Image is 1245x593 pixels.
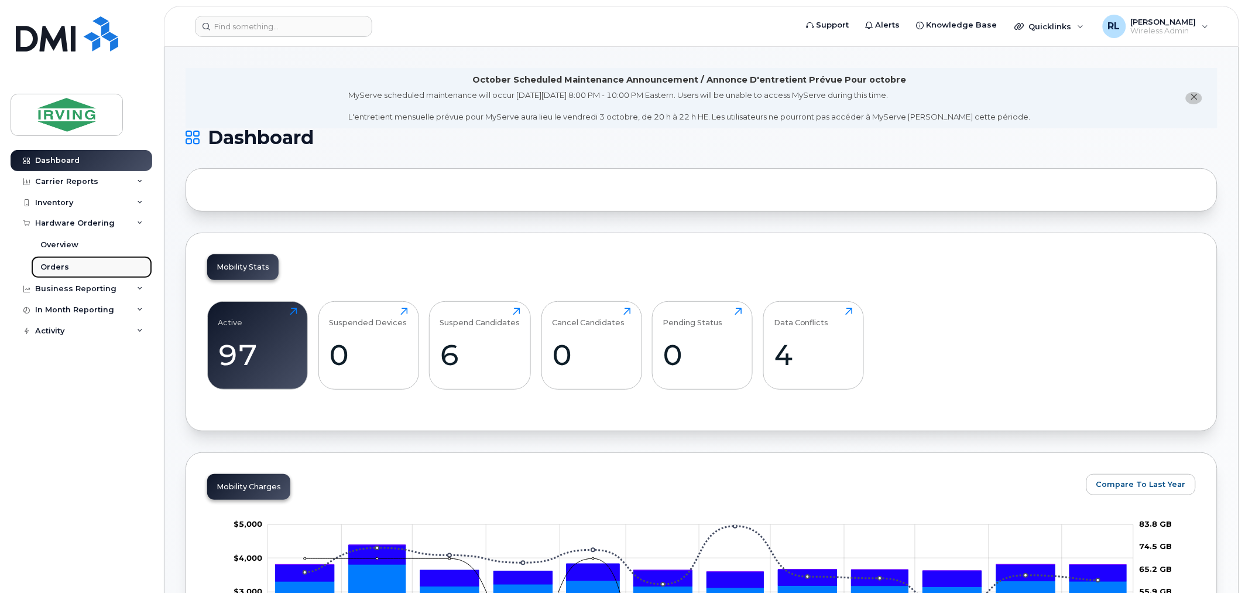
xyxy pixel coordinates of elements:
[1140,542,1172,551] tspan: 74.5 GB
[552,308,631,383] a: Cancel Candidates0
[218,338,297,372] div: 97
[440,338,520,372] div: 6
[1096,479,1186,490] span: Compare To Last Year
[234,519,262,529] tspan: $5,000
[218,308,243,327] div: Active
[1186,92,1202,104] button: close notification
[234,553,262,563] g: $0
[472,74,907,86] div: October Scheduled Maintenance Announcement / Annonce D'entretient Prévue Pour octobre
[1086,474,1196,495] button: Compare To Last Year
[1140,564,1172,574] tspan: 65.2 GB
[552,308,625,327] div: Cancel Candidates
[234,519,262,529] g: $0
[234,553,262,563] tspan: $4,000
[552,338,631,372] div: 0
[663,308,742,383] a: Pending Status0
[774,308,829,327] div: Data Conflicts
[329,308,408,383] a: Suspended Devices0
[329,308,407,327] div: Suspended Devices
[440,308,520,327] div: Suspend Candidates
[349,90,1031,122] div: MyServe scheduled maintenance will occur [DATE][DATE] 8:00 PM - 10:00 PM Eastern. Users will be u...
[329,338,408,372] div: 0
[774,308,853,383] a: Data Conflicts4
[663,338,742,372] div: 0
[440,308,520,383] a: Suspend Candidates6
[276,545,1127,588] g: HST
[208,129,314,146] span: Dashboard
[774,338,853,372] div: 4
[1140,519,1172,529] tspan: 83.8 GB
[663,308,723,327] div: Pending Status
[218,308,297,383] a: Active97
